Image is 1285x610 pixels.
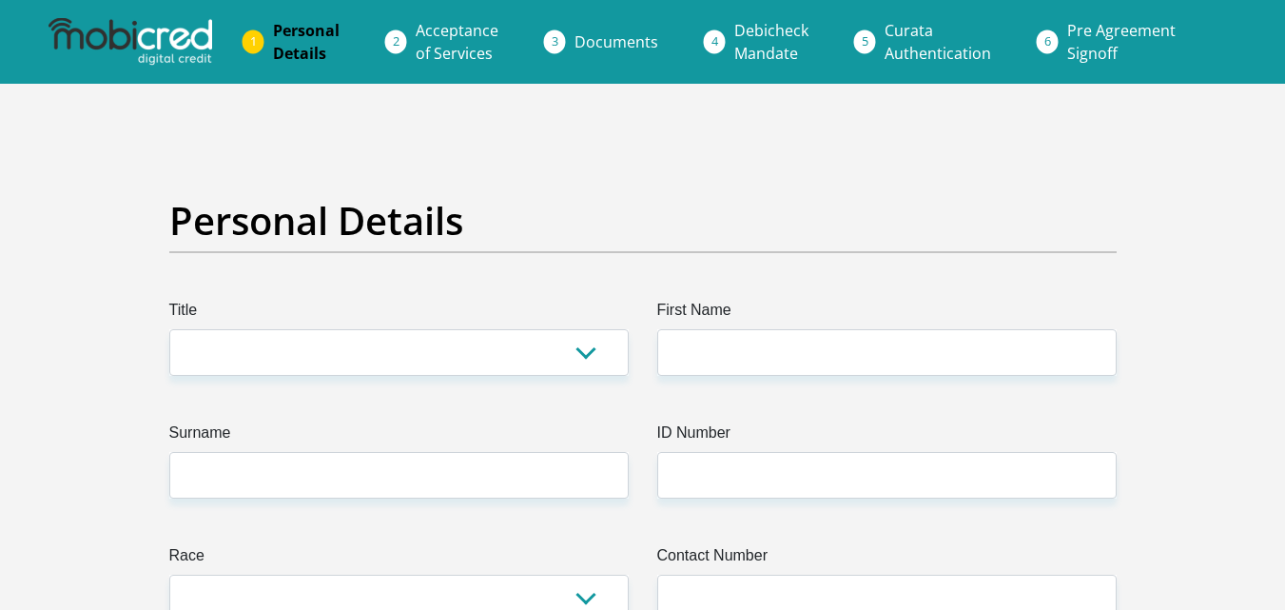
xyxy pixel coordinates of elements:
input: Surname [169,452,629,499]
a: Acceptanceof Services [400,11,514,72]
span: Personal Details [273,20,340,64]
a: Documents [559,23,673,61]
label: First Name [657,299,1117,329]
h2: Personal Details [169,198,1117,244]
span: Pre Agreement Signoff [1067,20,1176,64]
label: Title [169,299,629,329]
label: Surname [169,422,629,452]
span: Acceptance of Services [416,20,498,64]
span: Debicheck Mandate [734,20,808,64]
label: Contact Number [657,544,1117,575]
a: CurataAuthentication [869,11,1006,72]
label: ID Number [657,422,1117,452]
a: DebicheckMandate [719,11,824,72]
input: First Name [657,329,1117,376]
label: Race [169,544,629,575]
a: PersonalDetails [258,11,355,72]
a: Pre AgreementSignoff [1052,11,1191,72]
span: Curata Authentication [885,20,991,64]
span: Documents [574,31,658,52]
input: ID Number [657,452,1117,499]
img: mobicred logo [49,18,212,66]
